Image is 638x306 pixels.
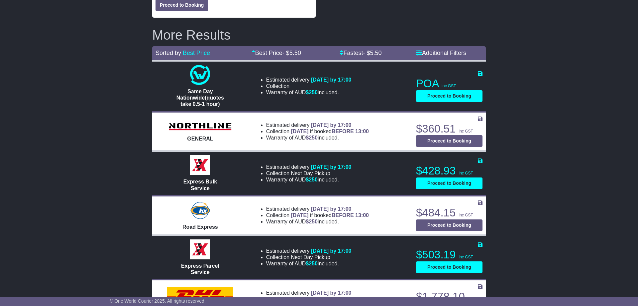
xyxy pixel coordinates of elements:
span: GENERAL [187,136,213,142]
span: $ [306,135,318,141]
span: 13:00 [355,129,369,134]
span: 13:00 [355,212,369,218]
span: - $ [282,50,301,56]
li: Collection [266,254,352,260]
span: [DATE] [291,129,309,134]
span: 250 [309,90,318,95]
span: [DATE] by 17:00 [311,206,352,212]
button: Proceed to Booking [416,135,482,147]
a: Fastest- $5.50 [340,50,381,56]
span: if booked [291,212,369,218]
img: Hunter Express: Road Express [189,200,211,220]
span: Same Day Nationwide(quotes take 0.5-1 hour) [176,89,224,107]
li: Collection [266,170,352,176]
li: Collection [266,296,369,302]
span: if booked [291,129,369,134]
p: $360.51 [416,122,482,136]
li: Warranty of AUD included. [266,176,352,183]
img: Border Express: Express Bulk Service [190,155,210,175]
span: $ [306,177,318,182]
p: $484.15 [416,206,482,219]
li: Warranty of AUD included. [266,260,352,267]
span: [DATE] by 17:00 [311,77,352,83]
p: $428.93 [416,164,482,177]
h2: More Results [152,28,486,42]
button: Proceed to Booking [416,219,482,231]
span: 250 [309,261,318,266]
li: Estimated delivery [266,290,369,296]
span: inc GST [459,255,473,259]
span: [DATE] by 17:00 [311,164,352,170]
button: Proceed to Booking [416,90,482,102]
span: Express Parcel Service [181,263,219,275]
span: © One World Courier 2025. All rights reserved. [110,298,206,304]
img: Border Express: Express Parcel Service [190,239,210,259]
li: Estimated delivery [266,206,369,212]
a: Best Price [183,50,210,56]
span: inc GST [459,213,473,217]
span: $ [306,261,318,266]
img: DHL: Domestic Express [167,287,233,302]
span: [DATE] by 17:00 [311,290,352,296]
li: Collection [266,83,352,89]
span: inc GST [459,171,473,175]
span: [DATE] [291,212,309,218]
a: Best Price- $5.50 [252,50,301,56]
span: 250 [309,219,318,224]
a: Additional Filters [416,50,466,56]
li: Estimated delivery [266,164,352,170]
span: 5.50 [370,50,382,56]
span: 5.50 [289,50,301,56]
span: inc GST [459,129,473,134]
span: [DATE] by 17:00 [311,248,352,254]
span: Sorted by [156,50,181,56]
span: BEFORE [332,129,354,134]
span: inc GST [442,84,456,88]
li: Estimated delivery [266,122,369,128]
span: 250 [309,177,318,182]
button: Proceed to Booking [416,177,482,189]
li: Estimated delivery [266,248,352,254]
span: BEFORE [332,212,354,218]
span: Road Express [182,224,218,230]
span: [DATE] by 17:00 [311,122,352,128]
span: - $ [363,50,381,56]
li: Warranty of AUD included. [266,89,352,96]
span: $ [306,219,318,224]
button: Proceed to Booking [416,261,482,273]
img: Northline Distribution: GENERAL [167,121,233,132]
li: Collection [266,212,369,218]
img: One World Courier: Same Day Nationwide(quotes take 0.5-1 hour) [190,65,210,85]
span: Next Day Pickup [291,254,330,260]
p: $1,778.10 [416,290,482,303]
li: Collection [266,128,369,135]
span: Express Bulk Service [183,179,217,191]
span: Next Day Pickup [291,170,330,176]
p: $503.19 [416,248,482,261]
li: Warranty of AUD included. [266,135,369,141]
p: POA [416,77,482,90]
span: $ [306,90,318,95]
li: Estimated delivery [266,77,352,83]
span: 250 [309,135,318,141]
li: Warranty of AUD included. [266,218,369,225]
